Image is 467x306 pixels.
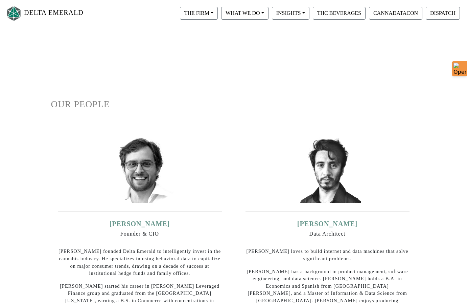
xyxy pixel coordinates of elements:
p: [PERSON_NAME] founded Delta Emerald to intelligently invest in the cannabis industry. He speciali... [58,248,222,277]
h1: OUR PEOPLE [51,99,416,110]
a: [PERSON_NAME] [110,220,170,227]
button: DISPATCH [426,7,460,20]
a: [PERSON_NAME] [297,220,358,227]
h6: Data Architect [246,231,410,237]
a: CANNADATACON [367,10,424,16]
button: INSIGHTS [272,7,309,20]
button: CANNADATACON [369,7,422,20]
a: DISPATCH [424,10,462,16]
button: THC BEVERAGES [313,7,366,20]
a: DELTA EMERALD [5,3,84,24]
a: THC BEVERAGES [311,10,367,16]
img: ian [106,135,173,203]
img: david [294,135,361,203]
button: WHAT WE DO [221,7,268,20]
h6: Founder & CIO [58,231,222,237]
img: Logo [5,4,22,22]
p: [PERSON_NAME] loves to build internet and data machines that solve significant problems. [246,248,410,262]
button: THE FIRM [180,7,218,20]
